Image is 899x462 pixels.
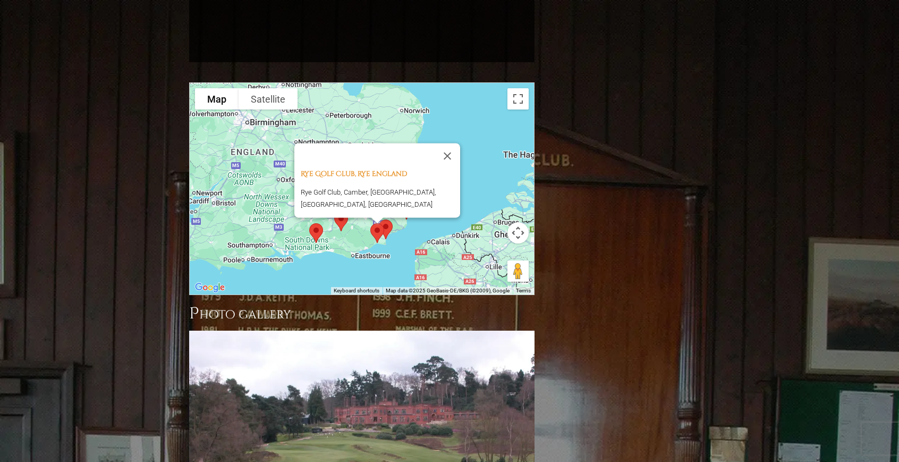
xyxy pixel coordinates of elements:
a: Terms [516,288,531,293]
button: Keyboard shortcuts [334,287,379,295]
a: Open this area in Google Maps (opens a new window) [192,281,227,295]
img: Google [192,281,227,295]
button: Show street map [195,88,239,110]
button: Close [435,144,460,169]
button: Drag Pegman onto the map to open Street View [507,261,529,282]
button: Map camera controls [507,222,529,243]
button: Toggle fullscreen view [507,88,529,110]
p: Rye Golf Club, Camber, [GEOGRAPHIC_DATA], [GEOGRAPHIC_DATA], [GEOGRAPHIC_DATA] [301,186,460,211]
h3: Photo Gallery [189,303,535,324]
span: Map data ©2025 GeoBasis-DE/BKG (©2009), Google [386,288,510,293]
button: Show satellite imagery [239,88,298,110]
a: Rye Golf Club, Rye England [301,170,407,179]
